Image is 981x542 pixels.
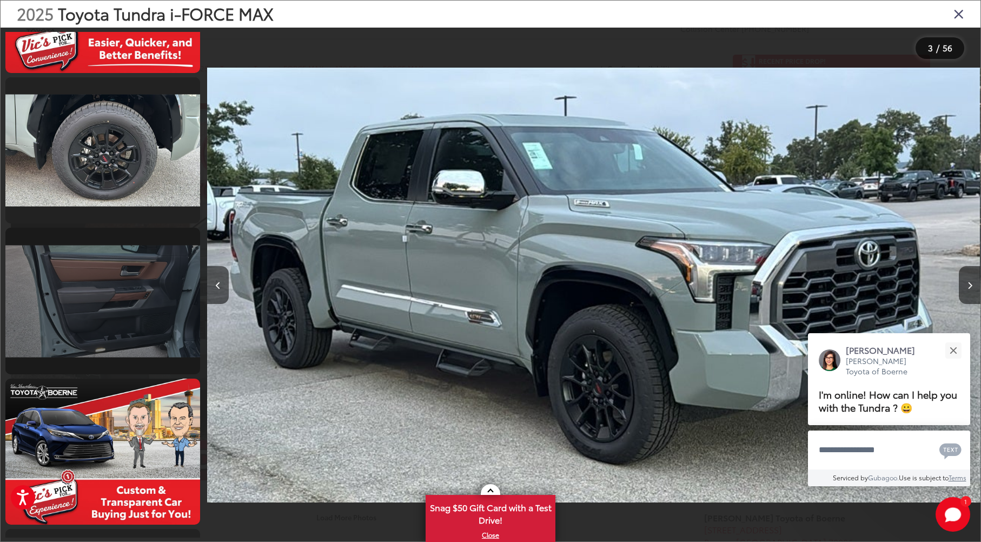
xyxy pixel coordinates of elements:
button: Close [942,339,965,362]
span: 2025 [17,2,54,25]
img: 2025 Toyota Tundra i-FORCE MAX 1794 Edition i-FORCE MAX [3,95,202,207]
a: Terms [949,473,966,482]
button: Previous image [207,266,229,304]
span: Use is subject to [899,473,949,482]
a: Gubagoo. [868,473,899,482]
button: Next image [959,266,980,304]
p: [PERSON_NAME] [846,344,926,356]
p: [PERSON_NAME] Toyota of Boerne [846,356,926,377]
img: 2025 Toyota Tundra i-FORCE MAX 1794 Edition i-FORCE MAX [3,377,202,526]
div: Close[PERSON_NAME][PERSON_NAME] Toyota of BoerneI'm online! How can I help you with the Tundra ? ... [808,333,970,486]
svg: Start Chat [936,497,970,532]
textarea: Type your message [808,431,970,470]
button: Toggle Chat Window [936,497,970,532]
svg: Text [939,442,962,459]
span: 1 [964,499,967,504]
button: Chat with SMS [936,438,965,462]
span: / [935,44,940,52]
div: 2025 Toyota Tundra i-FORCE MAX 1794 Edition i-FORCE MAX 2 [207,41,980,529]
span: Snag $50 Gift Card with a Test Drive! [427,496,554,529]
span: Serviced by [833,473,868,482]
span: 3 [928,42,933,54]
span: 56 [943,42,952,54]
span: Toyota Tundra i-FORCE MAX [58,2,274,25]
i: Close gallery [953,6,964,21]
img: 2025 Toyota Tundra i-FORCE MAX 1794 Edition i-FORCE MAX [207,41,980,529]
span: I'm online! How can I help you with the Tundra ? 😀 [819,387,957,414]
